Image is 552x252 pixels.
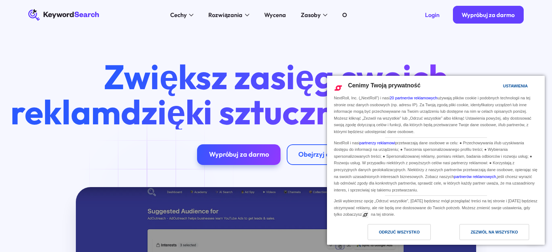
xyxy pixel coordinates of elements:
[490,80,508,94] a: Ustawienia
[264,11,286,18] font: Wycena
[503,84,528,88] font: Ustawienia
[471,230,518,234] font: Zezwól na wszystko
[259,9,290,21] a: Wycena
[359,141,395,145] a: partnerzy reklamowi
[331,224,436,244] a: Odrzuć wszystko
[11,55,448,133] font: Zwiększ zasięg swoich reklam
[170,11,187,18] font: Cechy
[462,11,515,18] font: Wypróbuj za darmo
[334,174,535,192] font: jeśli chcesz wyrazić lub odmówić zgody dla konkretnych partnerów, sprawdź cele, w których każdy p...
[453,6,524,24] a: Wypróbuj za darmo
[301,11,321,18] font: Zasoby
[209,150,269,158] font: Wypróbuj za darmo
[334,96,389,100] font: NextRoll, Inc. („NextRoll”) i nasi
[389,96,437,100] a: 20 partnerów reklamowych
[416,6,448,24] a: Login
[121,90,541,133] font: dzięki sztucznej inteligencji
[436,224,540,244] a: Zezwól na wszystko
[338,9,351,21] a: O
[379,230,420,234] font: Odrzuć wszystko
[334,141,359,145] font: NextRoll i nasi
[298,150,343,158] font: Obejrzyj demo
[334,141,537,179] font: przetwarzają dane osobowe w celu: ● Przechowywania i/lub uzyskiwania dostępu do informacji na urz...
[348,82,421,88] font: Cenimy Twoją prywatność
[371,212,395,216] font: na tej stronie.
[208,11,242,18] font: Rozwiązania
[425,11,439,18] font: Login
[197,144,281,165] a: Wypróbuj za darmo
[454,174,497,179] a: partnerów reklamowych,
[342,11,347,18] font: O
[334,199,537,216] font: Jeśli wybierzesz opcję „Odrzuć wszystkie”, [DATE] będziesz mógł przeglądać treści na tej stronie ...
